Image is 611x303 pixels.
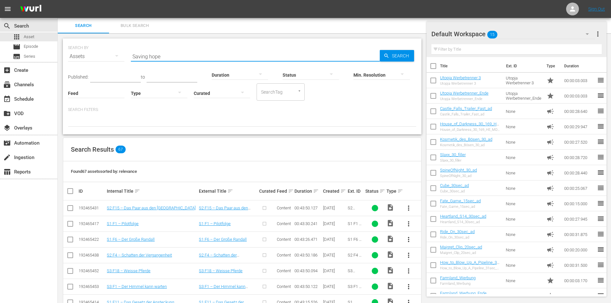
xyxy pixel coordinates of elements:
div: 00:43:30.241 [294,221,321,226]
span: S2 F4 – Schatten der Vergangenheit [348,253,363,277]
a: Fate_Game_15sec_ad [440,198,481,203]
div: Farmland_Werbung [440,282,476,286]
td: None [503,134,544,150]
div: Castle_Falls_Trailer_Fast_ad [440,112,492,116]
button: more_vert [401,232,416,247]
span: Ad [547,215,554,223]
span: Ad [547,138,554,146]
div: 192465452 [79,268,105,273]
div: How_to_Blow_Up_A_Pipeline_31sec_ad [440,266,501,270]
a: Castle_Falls_Trailer_Fast_ad [440,106,492,111]
a: S1 F1 – Pilotfolge [107,221,139,226]
span: reorder [597,246,605,253]
span: 15 [487,28,497,41]
span: more_vert [405,267,412,275]
span: Found 67 assets sorted by: relevance [71,169,137,174]
td: 00:00:03.003 [562,88,597,104]
span: S2 F15 – Das Paar aus den [GEOGRAPHIC_DATA] [348,206,362,244]
div: Curated [259,189,275,194]
a: Ride_On_30sec_ad [440,229,475,234]
td: None [503,257,544,273]
div: 00:43:50.122 [294,284,321,289]
div: External Title [199,187,257,195]
div: House_of_Darkness_30_169_HE_MD_Ad [440,128,501,132]
span: Schedule [3,95,11,103]
a: S3 F18 – Weisse Pferde [107,268,150,273]
span: sort [397,188,403,194]
div: Created [323,187,346,195]
span: more_vert [405,204,412,212]
a: House_of_Darkness_30_169_HE_MD_Ad [440,122,499,131]
div: Maigret_Clip_20sec_ad [440,251,482,255]
span: Series [13,53,21,60]
div: [DATE] [323,237,346,242]
td: None [503,211,544,227]
span: Ad [547,184,554,192]
span: more_vert [405,283,412,290]
span: Series [24,53,35,60]
span: sort [313,188,319,194]
div: 192465417 [79,221,105,226]
span: Search [3,22,11,30]
span: sort [288,188,294,194]
td: Utopja Werbetrenner 3 [503,73,544,88]
a: Cube_30sec_ad [440,183,469,188]
div: 192465453 [79,284,105,289]
button: more_vert [401,248,416,263]
span: Ad [547,246,554,254]
span: Content [277,253,291,257]
a: SpineOfNight_30_ad [440,168,477,173]
p: Search Filters: [68,107,416,113]
span: menu [4,5,12,13]
span: Promo [547,92,554,100]
img: ans4CAIJ8jUAAAAAAAAAAAAAAAAAAAAAAAAgQb4GAAAAAAAAAAAAAAAAAAAAAAAAJMjXAAAAAAAAAAAAAAAAAAAAAAAAgAT5G... [15,2,46,17]
div: Fate_Game_15sec_ad [440,205,481,209]
span: VOD [3,110,11,117]
td: None [503,165,544,181]
div: Ext. ID [348,189,363,194]
th: Title [440,57,502,75]
td: 00:00:31.875 [562,227,597,242]
div: Heartland_S14_30sec_ad [440,220,486,224]
span: Video [386,282,394,290]
div: [DATE] [323,206,346,210]
span: sort [227,188,233,194]
span: Video [386,219,394,227]
div: SpineOfNight_30_ad [440,174,477,178]
td: 00:00:27.520 [562,134,597,150]
span: reorder [597,122,605,130]
a: Farmland_Werbung [440,275,476,280]
a: S1 F6 – Der Große Randall [199,237,247,242]
span: Promo [547,277,554,284]
span: reorder [597,276,605,284]
td: 00:00:28.440 [562,165,597,181]
span: Reports [3,168,11,176]
span: sort [379,188,385,194]
div: 00:43:26.471 [294,237,321,242]
td: 00:00:03.003 [562,73,597,88]
span: Search Results [71,146,114,153]
span: Promo [547,77,554,84]
div: 192465431 [79,206,105,210]
span: Ad [547,261,554,269]
span: reorder [597,107,605,115]
button: Search [380,50,414,62]
td: None [503,242,544,257]
a: S3 F18 – Weisse Pferde [199,268,242,273]
div: [DATE] [323,268,346,273]
span: reorder [597,215,605,223]
span: reorder [597,184,605,192]
button: more_vert [401,263,416,279]
span: Ad [547,107,554,115]
td: 00:00:27.945 [562,211,597,227]
div: 00:43:50.127 [294,206,321,210]
div: Utopja Werbetrenner_Ende [440,97,488,101]
a: Utopja Werbetrenner_Ende [440,91,488,96]
span: Ingestion [3,154,11,161]
span: Automation [3,139,11,147]
th: Ext. ID [502,57,543,75]
span: reorder [597,292,605,299]
span: Asset [24,34,34,40]
div: Cube_30sec_ad [440,189,469,193]
span: sort [340,188,346,194]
